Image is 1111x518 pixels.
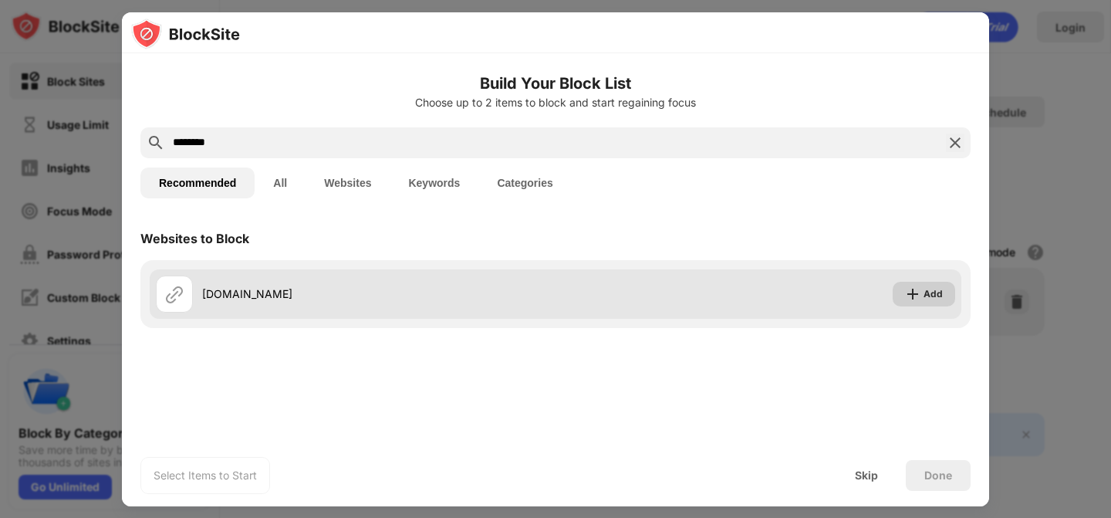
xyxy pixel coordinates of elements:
[147,134,165,152] img: search.svg
[154,468,257,483] div: Select Items to Start
[131,19,240,49] img: logo-blocksite.svg
[306,168,390,198] button: Websites
[855,469,878,482] div: Skip
[140,231,249,246] div: Websites to Block
[202,286,555,302] div: [DOMAIN_NAME]
[390,168,478,198] button: Keywords
[478,168,571,198] button: Categories
[924,286,943,302] div: Add
[946,134,964,152] img: search-close
[140,96,971,109] div: Choose up to 2 items to block and start regaining focus
[140,72,971,95] h6: Build Your Block List
[255,168,306,198] button: All
[924,469,952,482] div: Done
[140,168,255,198] button: Recommended
[165,285,184,303] img: url.svg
